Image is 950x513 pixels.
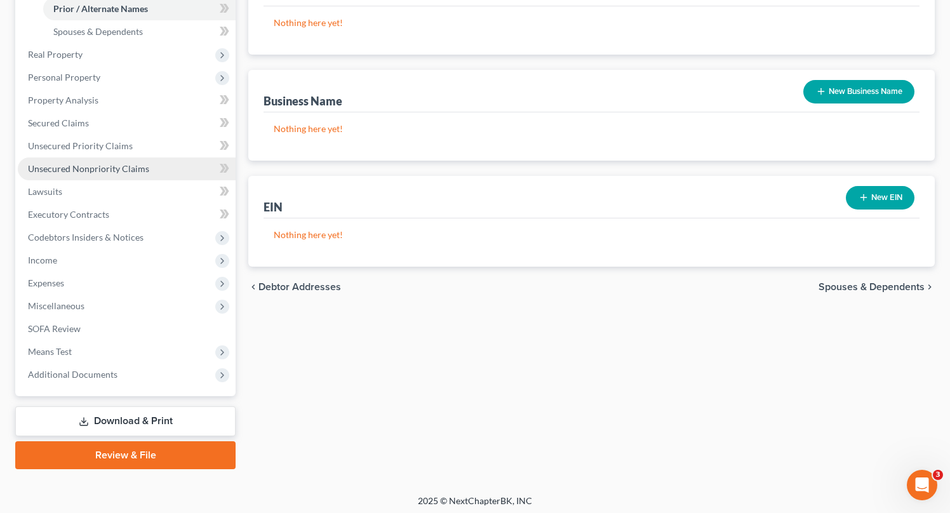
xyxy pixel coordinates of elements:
span: Secured Claims [28,117,89,128]
a: Unsecured Priority Claims [18,135,236,157]
div: Business Name [264,93,342,109]
span: SOFA Review [28,323,81,334]
i: chevron_left [248,282,258,292]
a: Spouses & Dependents [43,20,236,43]
a: Executory Contracts [18,203,236,226]
i: chevron_right [925,282,935,292]
a: Unsecured Nonpriority Claims [18,157,236,180]
span: Additional Documents [28,369,117,380]
span: Property Analysis [28,95,98,105]
span: Real Property [28,49,83,60]
span: Unsecured Nonpriority Claims [28,163,149,174]
span: Means Test [28,346,72,357]
span: Spouses & Dependents [53,26,143,37]
button: New Business Name [803,80,914,103]
span: Lawsuits [28,186,62,197]
span: 3 [933,470,943,480]
a: Download & Print [15,406,236,436]
a: Review & File [15,441,236,469]
a: SOFA Review [18,317,236,340]
a: Lawsuits [18,180,236,203]
span: Personal Property [28,72,100,83]
p: Nothing here yet! [274,229,909,241]
button: Spouses & Dependents chevron_right [819,282,935,292]
span: Expenses [28,277,64,288]
span: Executory Contracts [28,209,109,220]
span: Miscellaneous [28,300,84,311]
span: Codebtors Insiders & Notices [28,232,144,243]
span: Prior / Alternate Names [53,3,148,14]
span: Income [28,255,57,265]
iframe: Intercom live chat [907,470,937,500]
span: Unsecured Priority Claims [28,140,133,151]
p: Nothing here yet! [274,17,909,29]
span: Debtor Addresses [258,282,341,292]
a: Property Analysis [18,89,236,112]
button: New EIN [846,186,914,210]
a: Secured Claims [18,112,236,135]
p: Nothing here yet! [274,123,909,135]
span: Spouses & Dependents [819,282,925,292]
div: EIN [264,199,283,215]
button: chevron_left Debtor Addresses [248,282,341,292]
